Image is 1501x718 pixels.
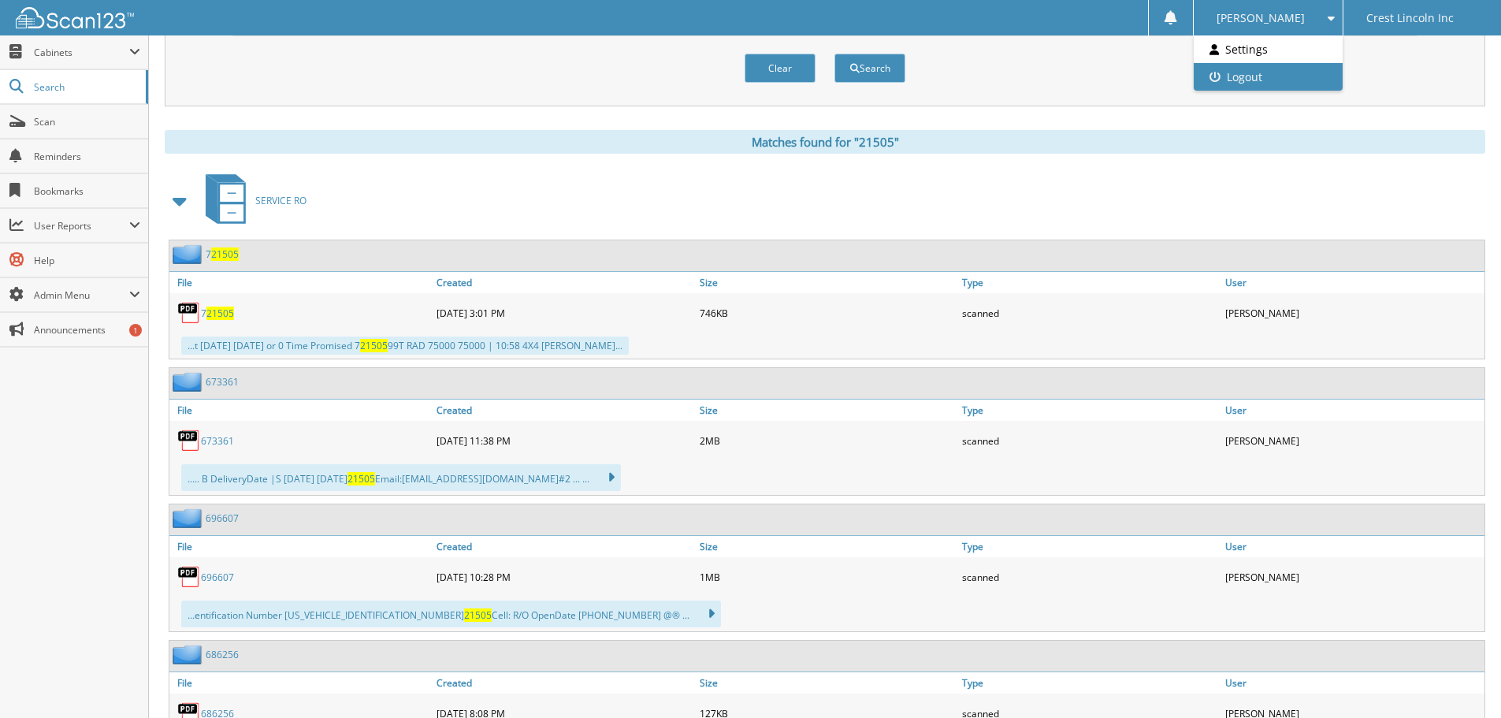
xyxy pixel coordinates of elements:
[1221,561,1484,593] div: [PERSON_NAME]
[1221,425,1484,456] div: [PERSON_NAME]
[834,54,905,83] button: Search
[1422,642,1501,718] iframe: Chat Widget
[201,307,234,320] a: 721505
[34,323,140,337] span: Announcements
[433,536,696,557] a: Created
[958,400,1221,421] a: Type
[958,297,1221,329] div: scanned
[201,434,234,448] a: 673361
[206,512,239,525] a: 696607
[181,601,721,627] div: ...entification Number [US_VEHICLE_IDENTIFICATION_NUMBER] Cell: R/O OpenDate [PHONE_NUMBER] @® ...
[696,561,959,593] div: 1MB
[34,288,129,302] span: Admin Menu
[433,272,696,293] a: Created
[696,400,959,421] a: Size
[1194,35,1343,63] a: Settings
[433,561,696,593] div: [DATE] 10:28 PM
[34,219,129,233] span: User Reports
[433,297,696,329] div: [DATE] 3:01 PM
[433,672,696,694] a: Created
[696,672,959,694] a: Size
[206,375,239,389] a: 673361
[1221,400,1484,421] a: User
[958,536,1221,557] a: Type
[201,571,234,584] a: 696607
[173,372,206,392] img: folder2.png
[16,7,134,28] img: scan123-logo-white.svg
[206,247,239,261] a: 721505
[181,337,629,355] div: ...t [DATE] [DATE] or 0 Time Promised 7 99T RAD 75000 75000 | 10:58 4X4 [PERSON_NAME]...
[696,297,959,329] div: 746KB
[1221,536,1484,557] a: User
[958,425,1221,456] div: scanned
[1194,63,1343,91] a: Logout
[169,400,433,421] a: File
[177,565,201,589] img: PDF.png
[347,472,375,485] span: 21505
[181,464,621,491] div: ..... B DeliveryDate |S [DATE] [DATE] Email: [EMAIL_ADDRESS][DOMAIN_NAME] #2 ... ...
[206,648,239,661] a: 686256
[169,672,433,694] a: File
[1221,272,1484,293] a: User
[1366,13,1454,23] span: Crest Lincoln Inc
[177,301,201,325] img: PDF.png
[958,272,1221,293] a: Type
[255,194,307,207] span: SERVICE RO
[173,508,206,528] img: folder2.png
[173,244,206,264] img: folder2.png
[34,80,138,94] span: Search
[696,272,959,293] a: Size
[464,608,492,622] span: 21505
[958,672,1221,694] a: Type
[433,400,696,421] a: Created
[34,184,140,198] span: Bookmarks
[169,536,433,557] a: File
[1221,297,1484,329] div: [PERSON_NAME]
[696,536,959,557] a: Size
[745,54,816,83] button: Clear
[360,339,388,352] span: 21505
[211,247,239,261] span: 21505
[1217,13,1305,23] span: [PERSON_NAME]
[169,272,433,293] a: File
[165,130,1485,154] div: Matches found for "21505"
[206,307,234,320] span: 21505
[34,115,140,128] span: Scan
[34,46,129,59] span: Cabinets
[958,561,1221,593] div: scanned
[34,150,140,163] span: Reminders
[173,645,206,664] img: folder2.png
[34,254,140,267] span: Help
[1221,672,1484,694] a: User
[196,169,307,232] a: SERVICE RO
[129,324,142,337] div: 1
[433,425,696,456] div: [DATE] 11:38 PM
[696,425,959,456] div: 2MB
[177,429,201,452] img: PDF.png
